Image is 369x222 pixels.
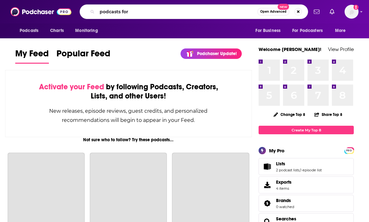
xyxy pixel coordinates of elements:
[276,179,292,185] span: Exports
[46,25,68,37] a: Charts
[276,161,285,167] span: Lists
[292,26,323,35] span: For Podcasters
[269,148,285,154] div: My Pro
[276,198,294,203] a: Brands
[15,48,49,63] span: My Feed
[39,82,104,92] span: Activate your Feed
[276,168,300,172] a: 2 podcast lists
[300,168,322,172] a: 1 episode list
[276,205,294,209] a: 0 watched
[261,181,273,189] span: Exports
[71,25,106,37] button: open menu
[50,26,64,35] span: Charts
[345,5,359,19] span: Logged in as kindrieri
[331,25,354,37] button: open menu
[353,5,359,10] svg: Add a profile image
[80,4,308,19] div: Search podcasts, credits, & more...
[327,6,337,17] a: Show notifications dropdown
[261,199,273,208] a: Brands
[75,26,98,35] span: Monitoring
[261,162,273,171] a: Lists
[15,48,49,64] a: My Feed
[15,25,47,37] button: open menu
[255,26,280,35] span: For Business
[278,4,289,10] span: New
[276,216,296,222] a: Searches
[260,10,287,13] span: Open Advanced
[335,26,346,35] span: More
[259,176,354,193] a: Exports
[197,51,237,56] p: Podchaser Update!
[345,148,353,153] a: PRO
[270,111,309,118] button: Change Top 8
[288,25,332,37] button: open menu
[257,8,289,16] button: Open AdvancedNew
[20,26,38,35] span: Podcasts
[276,186,292,191] span: 4 items
[10,6,71,18] img: Podchaser - Follow, Share and Rate Podcasts
[345,5,359,19] img: User Profile
[259,126,354,134] a: Create My Top 8
[276,161,322,167] a: Lists
[314,108,343,121] button: Share Top 8
[37,82,220,101] div: by following Podcasts, Creators, Lists, and other Users!
[345,5,359,19] button: Show profile menu
[259,195,354,212] span: Brands
[276,198,291,203] span: Brands
[56,48,110,63] span: Popular Feed
[5,137,252,143] div: Not sure who to follow? Try these podcasts...
[300,168,300,172] span: ,
[97,7,257,17] input: Search podcasts, credits, & more...
[311,6,322,17] a: Show notifications dropdown
[328,46,354,52] a: View Profile
[37,106,220,125] div: New releases, episode reviews, guest credits, and personalized recommendations will begin to appe...
[259,158,354,175] span: Lists
[56,48,110,64] a: Popular Feed
[259,46,321,52] a: Welcome [PERSON_NAME]!
[251,25,288,37] button: open menu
